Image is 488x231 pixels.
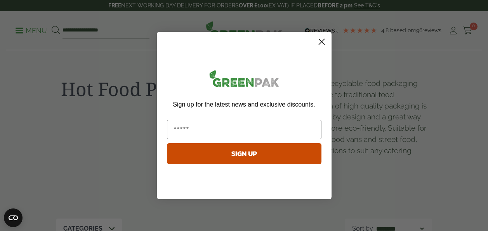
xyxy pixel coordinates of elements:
img: greenpak_logo [167,67,321,93]
button: Open CMP widget [4,208,23,227]
span: Sign up for the latest news and exclusive discounts. [173,101,315,108]
input: Email [167,120,321,139]
button: Close dialog [315,35,328,49]
button: SIGN UP [167,143,321,164]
